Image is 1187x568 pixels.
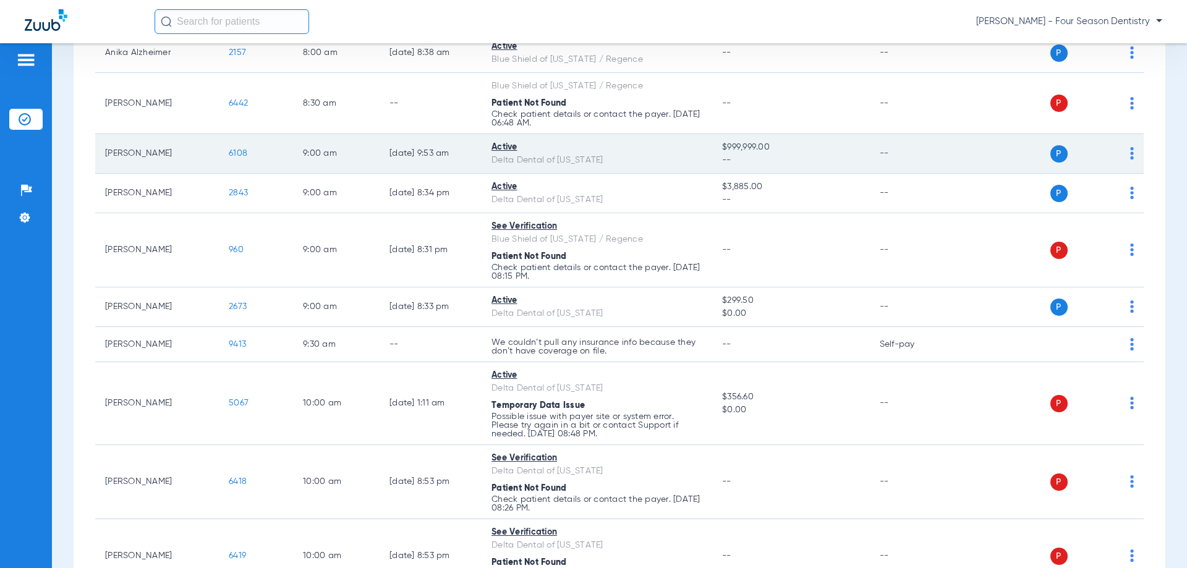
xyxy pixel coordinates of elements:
td: [DATE] 8:53 PM [380,445,482,519]
td: [DATE] 9:53 AM [380,134,482,174]
img: group-dot-blue.svg [1130,46,1134,59]
div: See Verification [491,526,702,539]
td: 10:00 AM [293,362,380,445]
iframe: Chat Widget [1125,509,1187,568]
td: -- [870,73,953,134]
div: Active [491,369,702,382]
span: 5067 [229,399,249,407]
img: group-dot-blue.svg [1130,475,1134,488]
span: 2157 [229,48,246,57]
span: $299.50 [722,294,859,307]
img: Zuub Logo [25,9,67,31]
p: We couldn’t pull any insurance info because they don’t have coverage on file. [491,338,702,355]
span: -- [722,48,731,57]
span: [PERSON_NAME] - Four Season Dentistry [976,15,1162,28]
div: See Verification [491,452,702,465]
div: Delta Dental of [US_STATE] [491,154,702,167]
td: [PERSON_NAME] [95,287,219,327]
td: [PERSON_NAME] [95,134,219,174]
span: -- [722,477,731,486]
span: 6418 [229,477,247,486]
p: Check patient details or contact the payer. [DATE] 08:15 PM. [491,263,702,281]
td: 8:30 AM [293,73,380,134]
td: -- [380,73,482,134]
img: group-dot-blue.svg [1130,397,1134,409]
span: -- [722,245,731,254]
span: $999,999.00 [722,141,859,154]
div: Active [491,141,702,154]
img: group-dot-blue.svg [1130,244,1134,256]
span: Temporary Data Issue [491,401,585,410]
td: [DATE] 8:31 PM [380,213,482,287]
td: 9:00 AM [293,287,380,327]
td: [PERSON_NAME] [95,362,219,445]
span: -- [722,154,859,167]
span: -- [722,551,731,560]
span: P [1050,473,1068,491]
td: Anika Alzheimer [95,33,219,73]
td: 9:30 AM [293,327,380,362]
span: P [1050,95,1068,112]
span: Patient Not Found [491,558,566,567]
td: [DATE] 8:33 PM [380,287,482,327]
div: Delta Dental of [US_STATE] [491,307,702,320]
span: 960 [229,245,244,254]
img: Search Icon [161,16,172,27]
div: Active [491,294,702,307]
span: $0.00 [722,404,859,417]
td: [PERSON_NAME] [95,327,219,362]
span: 6108 [229,149,247,158]
div: Delta Dental of [US_STATE] [491,193,702,206]
span: -- [722,340,731,349]
span: $3,885.00 [722,180,859,193]
span: $0.00 [722,307,859,320]
div: Active [491,40,702,53]
span: Patient Not Found [491,99,566,108]
td: 9:00 AM [293,134,380,174]
div: Active [491,180,702,193]
p: Check patient details or contact the payer. [DATE] 08:26 PM. [491,495,702,512]
td: [PERSON_NAME] [95,73,219,134]
span: 6419 [229,551,246,560]
div: Blue Shield of [US_STATE] / Regence [491,233,702,246]
div: See Verification [491,220,702,233]
td: -- [380,327,482,362]
td: -- [870,287,953,327]
td: [PERSON_NAME] [95,174,219,213]
span: P [1050,299,1068,316]
td: -- [870,174,953,213]
td: [DATE] 8:38 AM [380,33,482,73]
span: -- [722,193,859,206]
span: P [1050,242,1068,259]
span: P [1050,145,1068,163]
div: Delta Dental of [US_STATE] [491,382,702,395]
span: 2843 [229,189,248,197]
p: Possible issue with payer site or system error. Please try again in a bit or contact Support if n... [491,412,702,438]
span: P [1050,395,1068,412]
div: Delta Dental of [US_STATE] [491,539,702,552]
div: Blue Shield of [US_STATE] / Regence [491,80,702,93]
img: group-dot-blue.svg [1130,187,1134,199]
td: 10:00 AM [293,445,380,519]
img: group-dot-blue.svg [1130,338,1134,350]
span: Patient Not Found [491,252,566,261]
input: Search for patients [155,9,309,34]
td: [DATE] 1:11 AM [380,362,482,445]
img: group-dot-blue.svg [1130,147,1134,159]
td: -- [870,33,953,73]
td: -- [870,362,953,445]
span: 6442 [229,99,248,108]
span: 2673 [229,302,247,311]
img: group-dot-blue.svg [1130,300,1134,313]
span: 9413 [229,340,246,349]
p: Check patient details or contact the payer. [DATE] 06:48 AM. [491,110,702,127]
span: P [1050,548,1068,565]
td: [DATE] 8:34 PM [380,174,482,213]
td: -- [870,445,953,519]
span: $356.60 [722,391,859,404]
td: 9:00 AM [293,174,380,213]
td: -- [870,213,953,287]
span: P [1050,185,1068,202]
td: Self-pay [870,327,953,362]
